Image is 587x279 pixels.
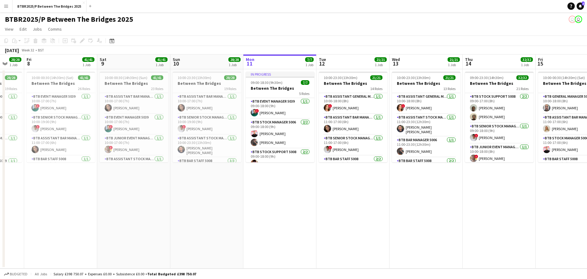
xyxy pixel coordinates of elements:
[13,0,87,12] button: BTBR2025/P Between The Bridges 2025
[577,2,584,10] a: 2
[30,25,44,33] a: Jobs
[147,272,196,276] span: Total Budgeted £398 750.07
[33,26,42,32] span: Jobs
[5,47,19,53] div: [DATE]
[5,26,13,32] span: View
[54,272,196,276] div: Salary £398 750.07 + Expenses £0.00 + Subsistence £0.00 =
[5,15,133,24] h1: BTBR2025/P Between The Bridges 2025
[20,26,27,32] span: Edit
[575,16,582,23] app-user-avatar: Amy Cane
[3,271,28,277] button: Budgeted
[20,48,35,52] span: Week 32
[38,48,44,52] div: BST
[2,25,16,33] a: View
[34,272,48,276] span: All jobs
[17,25,29,33] a: Edit
[48,26,62,32] span: Comms
[46,25,64,33] a: Comms
[10,272,28,276] span: Budgeted
[582,2,585,6] span: 2
[569,16,576,23] app-user-avatar: Amy Cane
